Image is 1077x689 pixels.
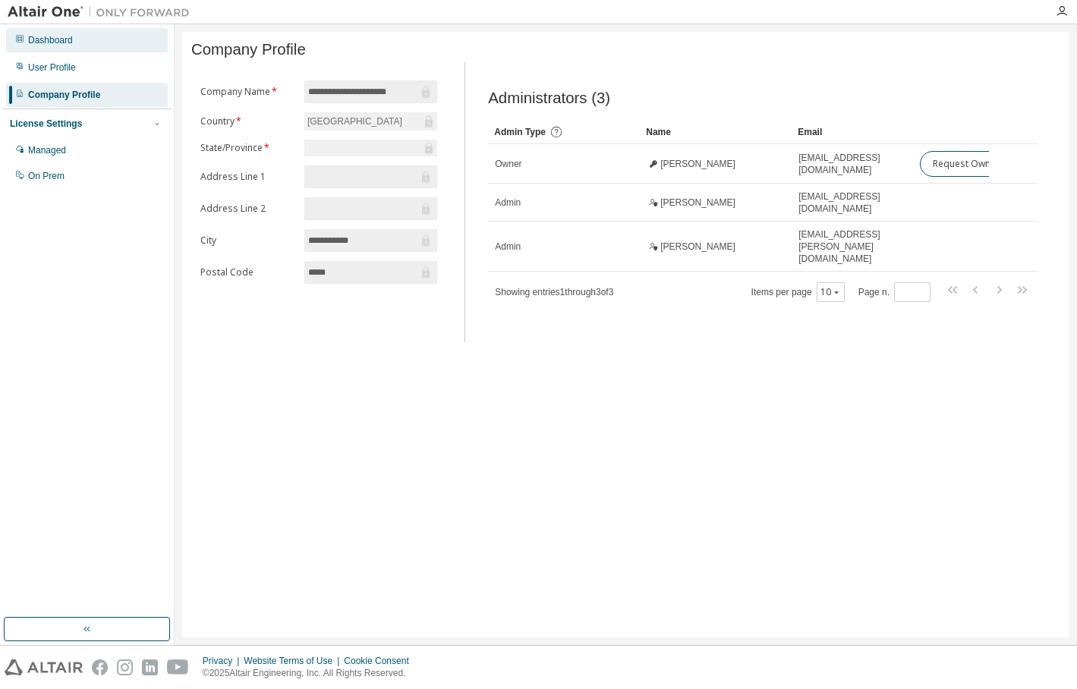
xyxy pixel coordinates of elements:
[920,151,1048,177] button: Request Owner Change
[203,667,418,680] p: © 2025 Altair Engineering, Inc. All Rights Reserved.
[494,127,546,137] span: Admin Type
[200,234,295,247] label: City
[200,171,295,183] label: Address Line 1
[820,286,841,298] button: 10
[646,120,786,144] div: Name
[305,113,405,130] div: [GEOGRAPHIC_DATA]
[10,118,82,130] div: License Settings
[660,241,735,253] span: [PERSON_NAME]
[304,112,437,131] div: [GEOGRAPHIC_DATA]
[798,228,906,265] span: [EMAIL_ADDRESS][PERSON_NAME][DOMAIN_NAME]
[203,655,244,667] div: Privacy
[200,115,295,127] label: Country
[5,659,83,675] img: altair_logo.svg
[28,34,73,46] div: Dashboard
[92,659,108,675] img: facebook.svg
[200,203,295,215] label: Address Line 2
[28,170,65,182] div: On Prem
[142,659,158,675] img: linkedin.svg
[200,142,295,154] label: State/Province
[798,120,907,144] div: Email
[660,197,735,209] span: [PERSON_NAME]
[28,144,66,156] div: Managed
[858,282,931,302] span: Page n.
[751,282,845,302] span: Items per page
[8,5,197,20] img: Altair One
[191,41,306,58] span: Company Profile
[798,190,906,215] span: [EMAIL_ADDRESS][DOMAIN_NAME]
[200,266,295,278] label: Postal Code
[798,152,906,176] span: [EMAIL_ADDRESS][DOMAIN_NAME]
[495,158,521,170] span: Owner
[244,655,344,667] div: Website Terms of Use
[495,287,613,297] span: Showing entries 1 through 3 of 3
[200,86,295,98] label: Company Name
[117,659,133,675] img: instagram.svg
[488,90,610,107] span: Administrators (3)
[660,158,735,170] span: [PERSON_NAME]
[495,241,521,253] span: Admin
[28,89,100,101] div: Company Profile
[28,61,76,74] div: User Profile
[167,659,189,675] img: youtube.svg
[344,655,417,667] div: Cookie Consent
[495,197,521,209] span: Admin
